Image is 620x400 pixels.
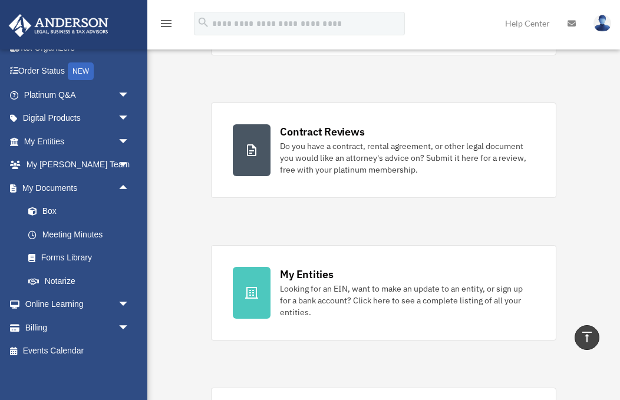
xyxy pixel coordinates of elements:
i: menu [159,16,173,31]
a: My [PERSON_NAME] Teamarrow_drop_down [8,153,147,177]
a: Digital Productsarrow_drop_down [8,107,147,130]
a: Billingarrow_drop_down [8,316,147,339]
span: arrow_drop_down [118,83,141,107]
a: My Documentsarrow_drop_up [8,176,147,200]
a: menu [159,21,173,31]
a: My Entities Looking for an EIN, want to make an update to an entity, or sign up for a bank accoun... [211,245,556,341]
div: Looking for an EIN, want to make an update to an entity, or sign up for a bank account? Click her... [280,283,535,318]
div: Do you have a contract, rental agreement, or other legal document you would like an attorney's ad... [280,140,535,176]
a: vertical_align_top [575,325,599,350]
a: Online Learningarrow_drop_down [8,293,147,316]
a: Platinum Q&Aarrow_drop_down [8,83,147,107]
a: Forms Library [17,246,147,270]
div: My Entities [280,267,333,282]
a: Events Calendar [8,339,147,363]
img: Anderson Advisors Platinum Portal [5,14,112,37]
i: search [197,16,210,29]
div: Contract Reviews [280,124,364,139]
a: Order StatusNEW [8,59,147,84]
span: arrow_drop_down [118,107,141,131]
span: arrow_drop_down [118,130,141,154]
span: arrow_drop_down [118,153,141,177]
a: My Entitiesarrow_drop_down [8,130,147,153]
span: arrow_drop_up [118,176,141,200]
span: arrow_drop_down [118,316,141,340]
a: Meeting Minutes [17,223,147,246]
div: NEW [68,62,94,80]
a: Contract Reviews Do you have a contract, rental agreement, or other legal document you would like... [211,103,556,198]
a: Box [17,200,147,223]
img: User Pic [593,15,611,32]
span: arrow_drop_down [118,293,141,317]
i: vertical_align_top [580,330,594,344]
a: Notarize [17,269,147,293]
